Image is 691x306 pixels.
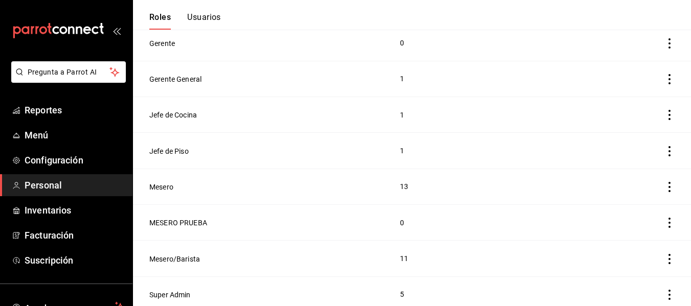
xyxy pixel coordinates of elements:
[388,204,576,240] td: 0
[113,27,121,35] button: open_drawer_menu
[149,110,197,120] button: Jefe de Cocina
[11,61,126,83] button: Pregunta a Parrot AI
[388,61,576,97] td: 1
[388,25,576,61] td: 0
[149,218,207,228] button: MESERO PRUEBA
[388,241,576,276] td: 11
[664,254,675,264] button: actions
[664,290,675,300] button: actions
[25,153,124,167] span: Configuración
[25,103,124,117] span: Reportes
[149,38,175,49] button: Gerente
[28,67,110,78] span: Pregunta a Parrot AI
[149,146,189,156] button: Jefe de Piso
[149,182,173,192] button: Mesero
[25,203,124,217] span: Inventarios
[664,38,675,49] button: actions
[149,290,191,300] button: Super Admin
[149,12,171,30] button: Roles
[664,74,675,84] button: actions
[25,228,124,242] span: Facturación
[664,218,675,228] button: actions
[388,97,576,133] td: 1
[664,110,675,120] button: actions
[388,169,576,204] td: 13
[664,182,675,192] button: actions
[25,178,124,192] span: Personal
[25,253,124,267] span: Suscripción
[25,128,124,142] span: Menú
[664,146,675,156] button: actions
[7,74,126,85] a: Pregunta a Parrot AI
[149,12,221,30] div: navigation tabs
[388,133,576,169] td: 1
[149,254,200,264] button: Mesero/Barista
[149,74,202,84] button: Gerente General
[187,12,221,30] button: Usuarios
